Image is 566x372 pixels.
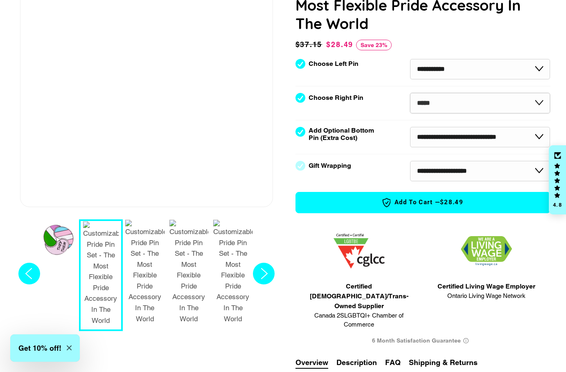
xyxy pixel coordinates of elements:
img: Customizable Pride Pin Set - The Most Flexible Pride Accessory In The World [125,220,165,324]
button: 2 / 7 [79,219,123,331]
div: 4.8 [552,202,562,207]
button: 5 / 7 [211,219,255,328]
button: Overview [295,357,328,369]
button: Next slide [250,219,277,331]
img: Customizable Pride Pin Set - The Most Flexible Pride Accessory In The World [169,220,209,324]
button: Description [336,357,377,368]
div: Click to open Judge.me floating reviews tab [549,145,566,215]
span: Certified Living Wage Employer [437,282,535,291]
button: 1 / 7 [41,219,79,258]
img: Customizable Pride Pin Set - The Most Flexible Pride Accessory In The World [213,220,253,324]
img: Customizable Pride Pin Set - The Most Flexible Pride Accessory In The World [83,221,119,326]
button: Previous slide [16,219,43,331]
span: Certified [DEMOGRAPHIC_DATA]/Trans-Owned Supplier [300,282,419,311]
button: Shipping & Returns [409,357,478,368]
span: Ontario Living Wage Network [437,291,535,301]
div: 6 Month Satisfaction Guarantee [295,334,550,349]
button: FAQ [385,357,401,368]
img: 1706832627.png [461,236,512,266]
img: 1705457225.png [334,234,385,268]
span: Canada 2SLGBTQI+ Chamber of Commerce [300,311,419,329]
button: 4 / 7 [167,219,211,328]
button: 3 / 7 [123,219,167,328]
